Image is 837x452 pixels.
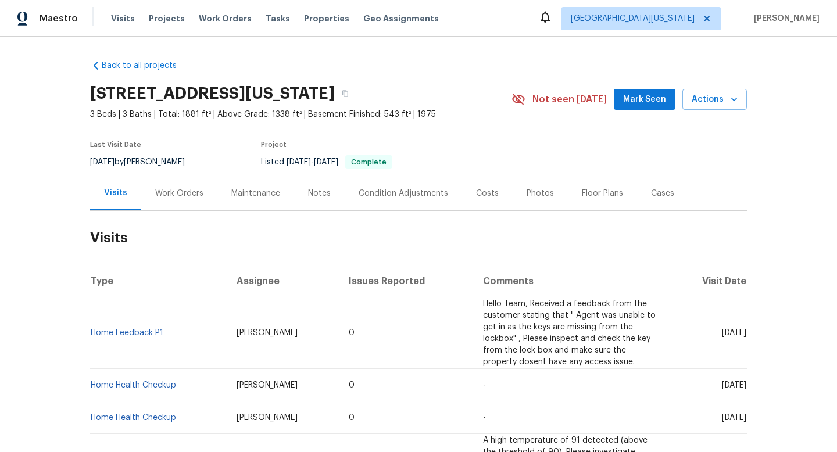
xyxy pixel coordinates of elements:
[90,211,747,265] h2: Visits
[227,265,340,297] th: Assignee
[722,381,746,389] span: [DATE]
[90,265,227,297] th: Type
[682,89,747,110] button: Actions
[155,188,203,199] div: Work Orders
[671,265,747,297] th: Visit Date
[90,158,115,166] span: [DATE]
[527,188,554,199] div: Photos
[90,60,202,71] a: Back to all projects
[346,159,391,166] span: Complete
[308,188,331,199] div: Notes
[237,381,298,389] span: [PERSON_NAME]
[651,188,674,199] div: Cases
[582,188,623,199] div: Floor Plans
[237,329,298,337] span: [PERSON_NAME]
[304,13,349,24] span: Properties
[90,88,335,99] h2: [STREET_ADDRESS][US_STATE]
[532,94,607,105] span: Not seen [DATE]
[104,187,127,199] div: Visits
[349,414,355,422] span: 0
[722,414,746,422] span: [DATE]
[90,109,512,120] span: 3 Beds | 3 Baths | Total: 1881 ft² | Above Grade: 1338 ft² | Basement Finished: 543 ft² | 1975
[261,141,287,148] span: Project
[149,13,185,24] span: Projects
[287,158,311,166] span: [DATE]
[231,188,280,199] div: Maintenance
[339,265,473,297] th: Issues Reported
[483,414,486,422] span: -
[314,158,338,166] span: [DATE]
[287,158,338,166] span: -
[349,381,355,389] span: 0
[623,92,666,107] span: Mark Seen
[474,265,671,297] th: Comments
[476,188,499,199] div: Costs
[692,92,738,107] span: Actions
[349,329,355,337] span: 0
[199,13,252,24] span: Work Orders
[483,300,656,366] span: Hello Team, Received a feedback from the customer stating that " Agent was unable to get in as th...
[261,158,392,166] span: Listed
[237,414,298,422] span: [PERSON_NAME]
[91,381,176,389] a: Home Health Checkup
[91,329,163,337] a: Home Feedback P1
[359,188,448,199] div: Condition Adjustments
[363,13,439,24] span: Geo Assignments
[111,13,135,24] span: Visits
[90,141,141,148] span: Last Visit Date
[571,13,695,24] span: [GEOGRAPHIC_DATA][US_STATE]
[749,13,820,24] span: [PERSON_NAME]
[335,83,356,104] button: Copy Address
[722,329,746,337] span: [DATE]
[483,381,486,389] span: -
[90,155,199,169] div: by [PERSON_NAME]
[266,15,290,23] span: Tasks
[40,13,78,24] span: Maestro
[614,89,675,110] button: Mark Seen
[91,414,176,422] a: Home Health Checkup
